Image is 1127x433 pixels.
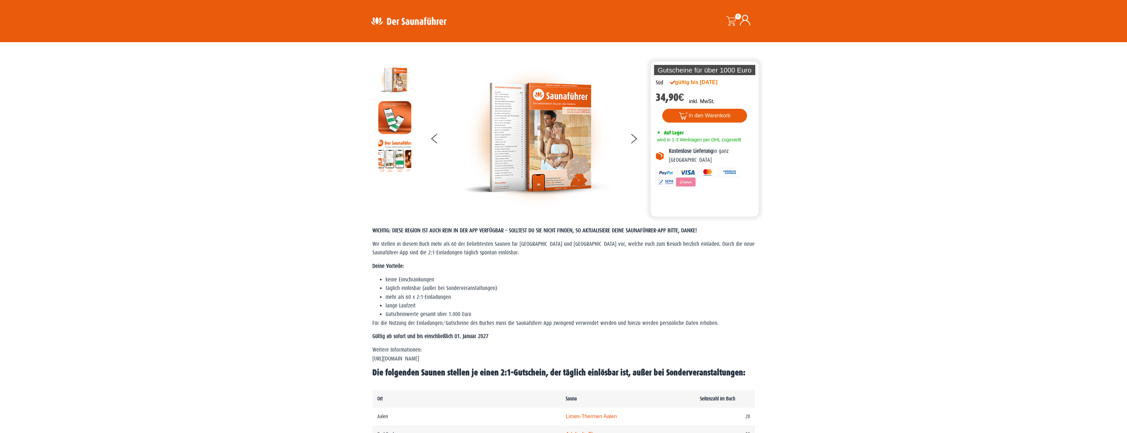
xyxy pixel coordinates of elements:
span: € [678,91,684,103]
span: 0 [735,14,741,19]
p: inkl. MwSt. [689,98,714,105]
img: MOCKUP-iPhone_regional [378,101,411,134]
a: Limes-Thermen Aalen [566,414,617,419]
li: mehr als 60 x 2:1-Einladungen [386,293,755,302]
b: Sauna [566,396,577,401]
p: Weitere Informationen: [URL][DOMAIN_NAME] [372,346,755,363]
td: Aalen [372,408,561,425]
li: täglich einlösbar (außer bei Sonderveranstaltungen) [386,284,755,293]
p: Für die Nutzung der Einladungen/Gutscheine des Buches muss die Saunaführer-App zwingend verwendet... [372,319,755,328]
b: Kostenlose Lieferung [669,148,713,154]
span: wird in 1-3 Werktagen per DHL zugestellt [656,137,741,142]
span: Auf Lager [664,130,684,136]
img: der-saunafuehrer-2025-sued [378,63,411,96]
li: keine Einschränkungen [386,275,755,284]
li: Gutscheinwerte gesamt über 1.000 Euro [386,310,755,319]
strong: Gültig ab sofort und bis einschließlich 01. Januar 2027 [372,333,488,339]
bdi: 34,90 [656,91,684,103]
span: Die folgenden Saunen stellen je einen 2:1-Gutschein, der täglich einlösbar ist, außer bei Sonderv... [372,368,745,377]
span: Wir stellen in diesem Buch mehr als 60 der beliebtesten Saunen für [GEOGRAPHIC_DATA] und [GEOGRAP... [372,241,755,256]
button: In den Warenkorb [662,109,747,123]
li: lange Laufzeit [386,302,755,310]
img: der-saunafuehrer-2025-sued [462,63,610,212]
p: in ganz [GEOGRAPHIC_DATA] [669,147,754,164]
b: Seitenzahl im Buch [700,396,735,401]
strong: Deine Vorteile: [372,263,404,269]
p: Gutscheine für über 1000 Euro [654,65,756,75]
td: 28 [695,408,755,425]
img: Anleitung7tn [378,139,411,172]
div: Süd [656,78,663,87]
b: Ort [377,396,383,401]
div: gültig bis [DATE] [670,78,732,86]
span: WICHTIG: DIESE REGION IST AUCH REIN IN DER APP VERFÜGBAR – SOLLTEST DU SIE NICHT FINDEN, SO AKTUA... [372,227,697,234]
